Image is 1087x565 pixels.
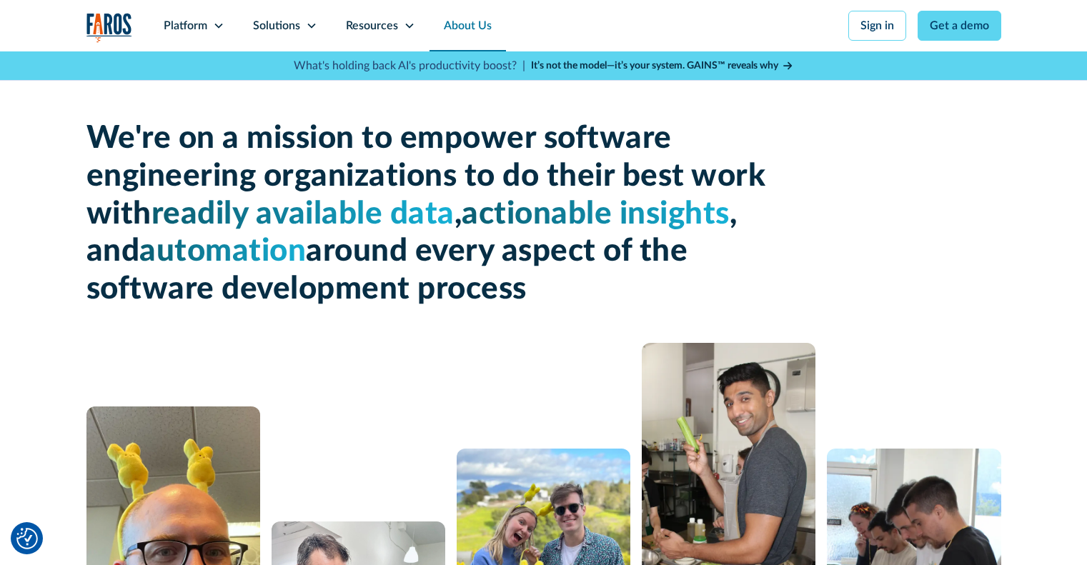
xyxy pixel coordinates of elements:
[531,61,778,71] strong: It’s not the model—it’s your system. GAINS™ reveals why
[164,17,207,34] div: Platform
[462,199,730,230] span: actionable insights
[139,236,306,267] span: automation
[918,11,1001,41] a: Get a demo
[86,13,132,42] img: Logo of the analytics and reporting company Faros.
[152,199,455,230] span: readily available data
[253,17,300,34] div: Solutions
[531,59,794,74] a: It’s not the model—it’s your system. GAINS™ reveals why
[848,11,906,41] a: Sign in
[16,528,38,549] button: Cookie Settings
[346,17,398,34] div: Resources
[16,528,38,549] img: Revisit consent button
[86,13,132,42] a: home
[294,57,525,74] p: What's holding back AI's productivity boost? |
[86,120,773,309] h1: We're on a mission to empower software engineering organizations to do their best work with , , a...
